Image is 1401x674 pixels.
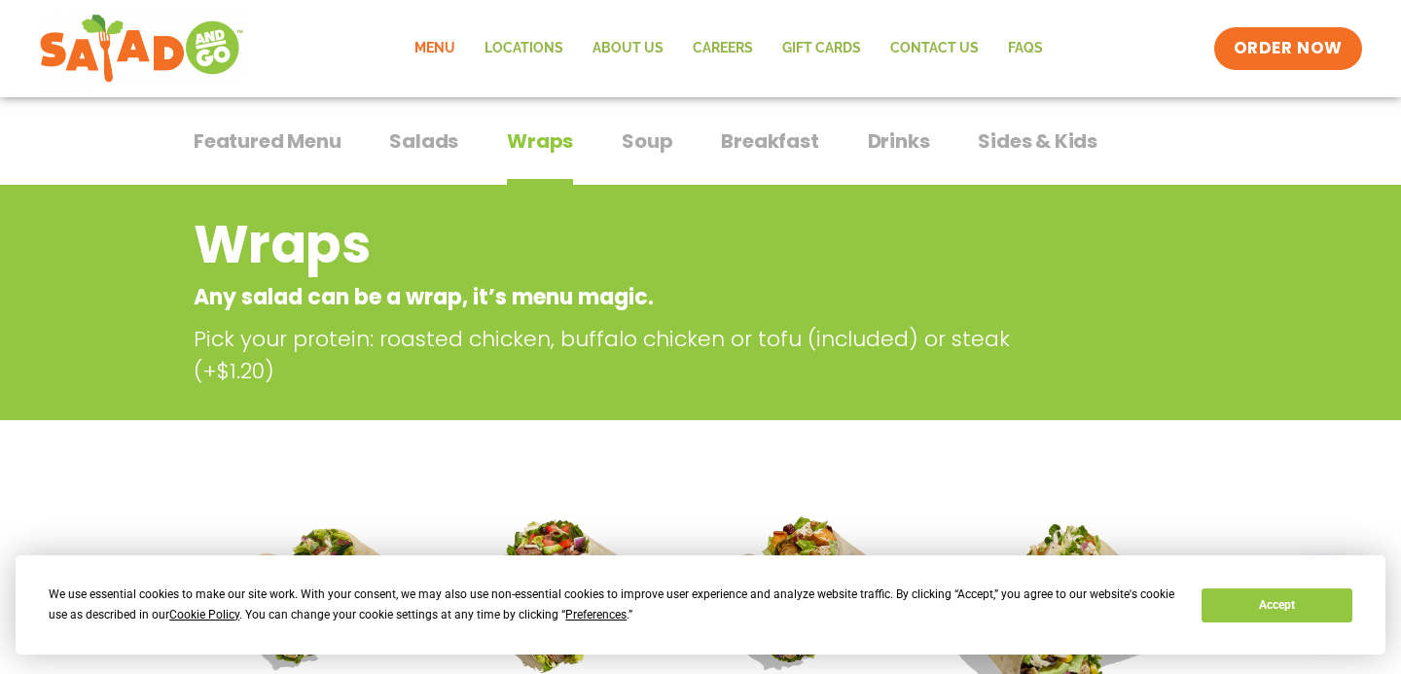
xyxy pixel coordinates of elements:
span: Breakfast [721,126,818,156]
p: Pick your protein: roasted chicken, buffalo chicken or tofu (included) or steak (+$1.20) [194,323,1060,387]
div: Cookie Consent Prompt [16,555,1385,655]
div: Tabbed content [194,120,1207,186]
h2: Wraps [194,205,1051,284]
p: Any salad can be a wrap, it’s menu magic. [194,281,1051,313]
span: Wraps [507,126,573,156]
span: Salads [389,126,458,156]
a: GIFT CARDS [768,26,876,71]
span: ORDER NOW [1234,37,1343,60]
a: Contact Us [876,26,993,71]
button: Accept [1202,588,1351,622]
a: FAQs [993,26,1058,71]
span: Preferences [565,608,627,621]
a: Locations [470,26,578,71]
nav: Menu [400,26,1058,71]
div: We use essential cookies to make our site work. With your consent, we may also use non-essential ... [49,585,1178,625]
span: Sides & Kids [978,126,1097,156]
a: Menu [400,26,470,71]
a: ORDER NOW [1214,27,1362,70]
span: Featured Menu [194,126,341,156]
img: new-SAG-logo-768×292 [39,10,244,88]
span: Cookie Policy [169,608,239,621]
a: About Us [578,26,678,71]
span: Drinks [868,126,930,156]
a: Careers [678,26,768,71]
span: Soup [622,126,672,156]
